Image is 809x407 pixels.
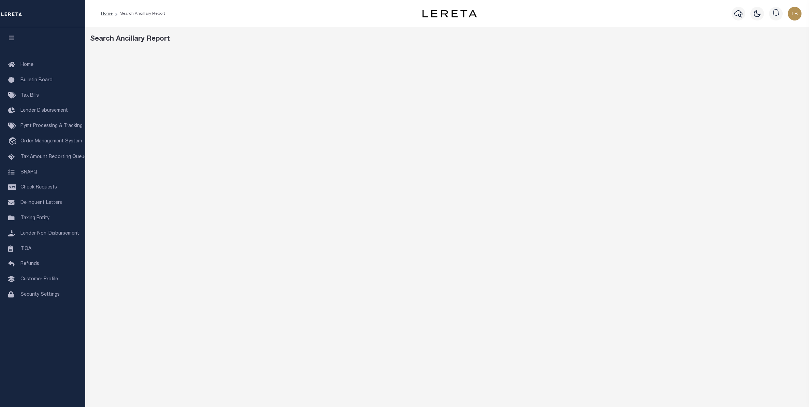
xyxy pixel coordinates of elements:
[20,262,39,266] span: Refunds
[788,7,801,20] img: svg+xml;base64,PHN2ZyB4bWxucz0iaHR0cDovL3d3dy53My5vcmcvMjAwMC9zdmciIHBvaW50ZXItZXZlbnRzPSJub25lIi...
[20,246,31,251] span: TIQA
[90,34,805,44] div: Search Ancillary Report
[20,200,62,205] span: Delinquent Letters
[422,10,477,17] img: logo-dark.svg
[20,170,37,174] span: SNAPQ
[20,155,87,159] span: Tax Amount Reporting Queue
[8,137,19,146] i: travel_explore
[20,231,79,236] span: Lender Non-Disbursement
[20,185,57,190] span: Check Requests
[20,62,33,67] span: Home
[20,139,82,144] span: Order Management System
[20,292,60,297] span: Security Settings
[20,108,68,113] span: Lender Disbursement
[20,277,58,282] span: Customer Profile
[113,11,165,17] li: Search Ancillary Report
[20,124,83,128] span: Pymt Processing & Tracking
[20,216,49,221] span: Taxing Entity
[20,93,39,98] span: Tax Bills
[20,78,53,83] span: Bulletin Board
[101,12,113,16] a: Home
